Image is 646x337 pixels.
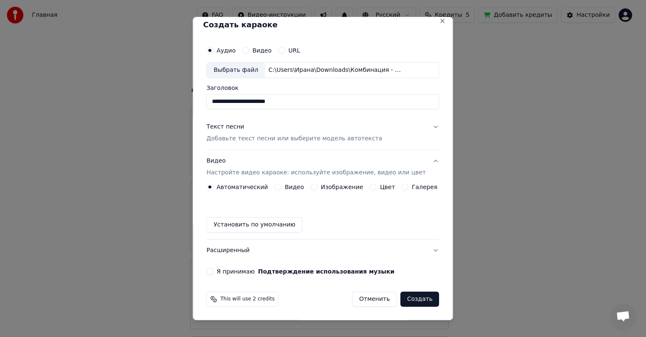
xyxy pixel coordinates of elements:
[289,47,300,53] label: URL
[207,217,302,232] button: Установить по умолчанию
[265,66,408,74] div: C:\Users\Ирана\Downloads\Комбинация - American Boy ([DOMAIN_NAME]) (1).mp3
[380,184,395,190] label: Цвет
[252,47,272,53] label: Видео
[412,184,438,190] label: Галерея
[207,134,382,143] p: Добавьте текст песни или выберите модель автотекста
[400,292,439,307] button: Создать
[207,85,439,91] label: Заголовок
[207,123,244,131] div: Текст песни
[217,47,236,53] label: Аудио
[207,240,439,261] button: Расширенный
[207,116,439,150] button: Текст песниДобавьте текст песни или выберите модель автотекста
[217,269,394,274] label: Я принимаю
[207,150,439,184] button: ВидеоНастройте видео караоке: используйте изображение, видео или цвет
[321,184,363,190] label: Изображение
[258,269,394,274] button: Я принимаю
[220,296,275,303] span: This will use 2 credits
[217,184,268,190] label: Автоматический
[285,184,304,190] label: Видео
[207,168,426,177] p: Настройте видео караоке: используйте изображение, видео или цвет
[352,292,397,307] button: Отменить
[207,63,265,78] div: Выбрать файл
[207,184,439,239] div: ВидеоНастройте видео караоке: используйте изображение, видео или цвет
[203,21,442,29] h2: Создать караоке
[207,157,426,177] div: Видео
